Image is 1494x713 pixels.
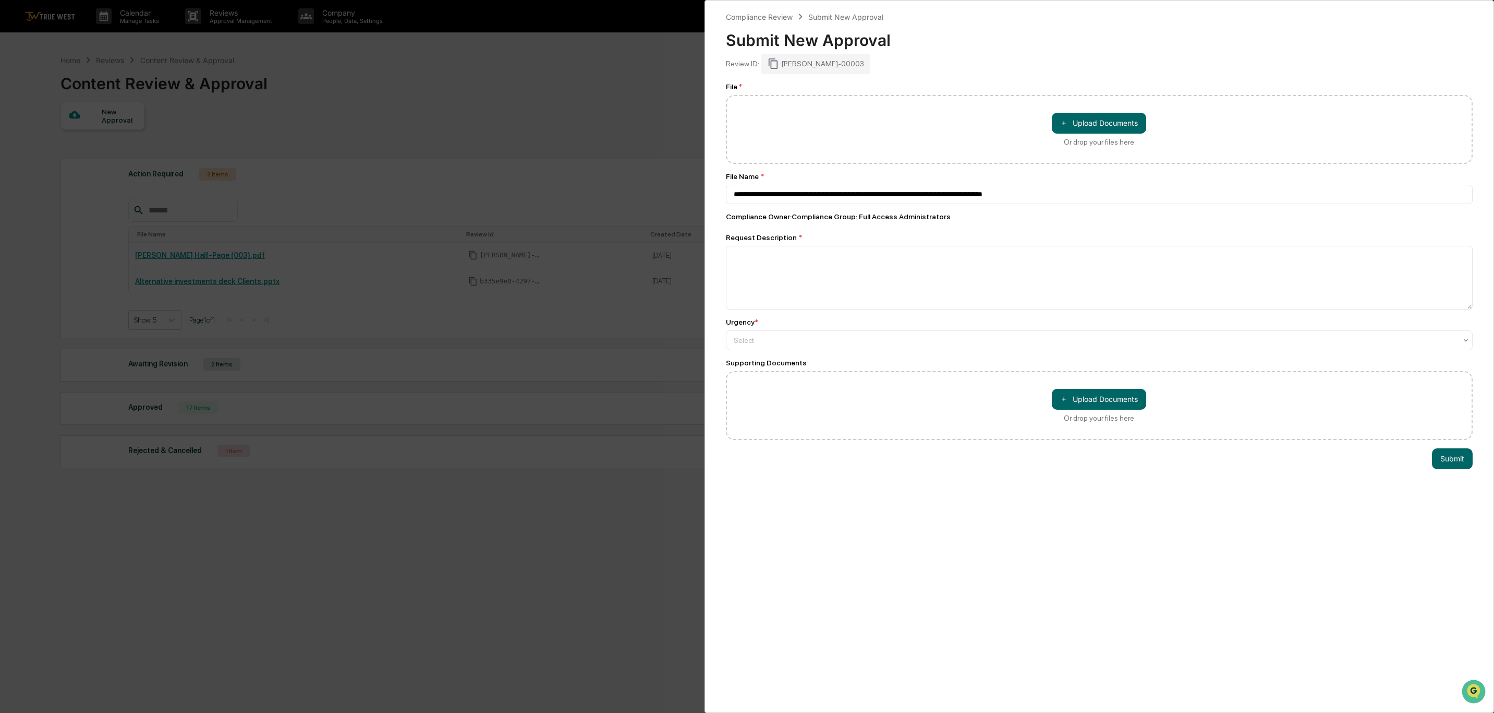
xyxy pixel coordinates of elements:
[104,177,126,185] span: Pylon
[21,152,66,162] span: Data Lookup
[35,91,132,99] div: We're available if you need us!
[76,133,84,141] div: 🗄️
[1064,138,1134,146] div: Or drop your files here
[74,177,126,185] a: Powered byPylon
[726,22,1473,50] div: Submit New Approval
[6,128,71,147] a: 🖐️Preclearance
[808,13,883,21] div: Submit New Approval
[726,13,793,21] div: Compliance Review
[71,128,133,147] a: 🗄️Attestations
[10,80,29,99] img: 1746055101610-c473b297-6a78-478c-a979-82029cc54cd1
[10,133,19,141] div: 🖐️
[86,132,129,142] span: Attestations
[761,54,870,74] div: [PERSON_NAME]-00003
[1052,113,1146,134] button: Or drop your files here
[726,359,1473,367] div: Supporting Documents
[10,153,19,161] div: 🔎
[10,22,190,39] p: How can we help?
[177,84,190,96] button: Start new chat
[1060,118,1067,128] span: ＋
[726,60,759,68] div: Review ID:
[1052,389,1146,410] button: Or drop your files here
[726,318,758,326] div: Urgency
[1064,414,1134,422] div: Or drop your files here
[726,82,1473,91] div: File
[35,80,171,91] div: Start new chat
[1060,394,1067,404] span: ＋
[1461,679,1489,707] iframe: Open customer support
[1432,448,1473,469] button: Submit
[726,233,1473,242] div: Request Description
[726,172,1473,181] div: File Name
[21,132,67,142] span: Preclearance
[6,148,70,167] a: 🔎Data Lookup
[726,212,1473,221] div: Compliance Owner : Compliance Group: Full Access Administrators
